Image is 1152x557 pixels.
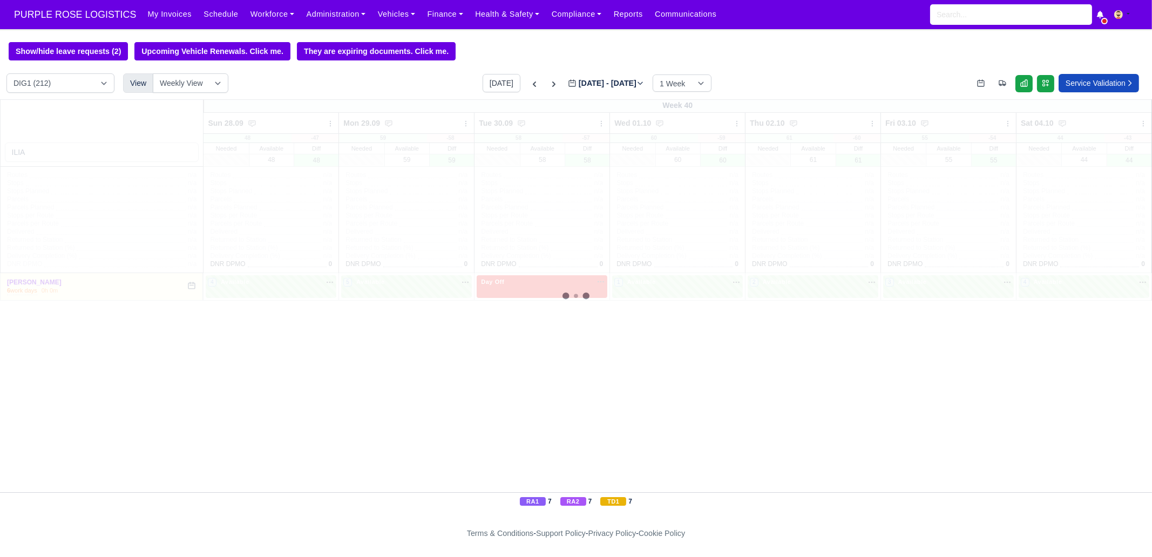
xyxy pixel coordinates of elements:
a: Finance [421,4,469,25]
button: [DATE] [483,74,520,92]
a: Upcoming Vehicle Renewals. Click me. [134,42,290,60]
label: [DATE] - [DATE] [568,77,644,90]
a: Administration [300,4,371,25]
a: Workforce [245,4,301,25]
div: View [123,73,153,93]
a: Communications [649,4,723,25]
a: Support Policy [536,529,586,538]
button: Show/hide leave requests (2) [9,42,128,60]
span: TD1 [600,497,626,506]
input: Search... [930,4,1092,25]
a: They are expiring documents. Click me. [297,42,456,60]
a: Reports [608,4,649,25]
a: Privacy Policy [588,529,636,538]
strong: 7 [548,497,552,506]
a: Cookie Policy [639,529,685,538]
a: Compliance [546,4,608,25]
iframe: Chat Widget [1098,505,1152,557]
a: PURPLE ROSE LOGISTICS [9,4,141,25]
a: Terms & Conditions [467,529,533,538]
span: RA1 [520,497,546,506]
strong: 7 [628,497,632,506]
div: - - - [268,527,884,540]
a: My Invoices [141,4,198,25]
strong: 7 [588,497,592,506]
a: Schedule [198,4,244,25]
a: Health & Safety [469,4,546,25]
span: RA2 [560,497,586,506]
a: Vehicles [372,4,422,25]
a: Service Validation [1059,74,1139,92]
